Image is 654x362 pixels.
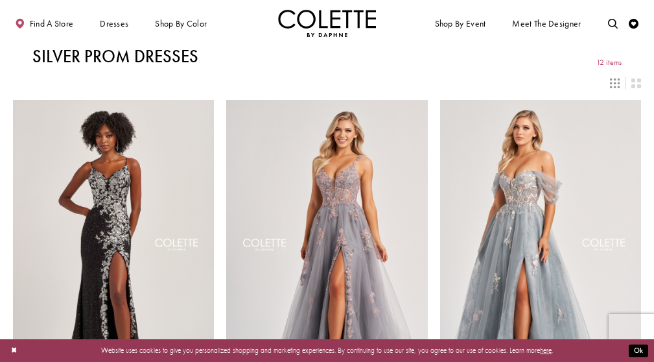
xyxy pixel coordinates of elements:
span: Switch layout to 2 columns [631,78,641,88]
span: Find a store [30,19,74,29]
span: Dresses [100,19,128,29]
a: Check Wishlist [627,10,642,37]
p: Website uses cookies to give you personalized shopping and marketing experiences. By continuing t... [71,344,583,357]
img: Colette by Daphne [278,10,377,37]
span: Switch layout to 3 columns [610,78,620,88]
a: here [540,346,552,355]
h1: Silver Prom Dresses [32,47,198,66]
div: Layout Controls [6,72,647,93]
span: 12 items [596,58,622,67]
span: Shop by color [155,19,207,29]
span: Shop By Event [432,10,488,37]
a: Meet the designer [510,10,584,37]
span: Shop by color [153,10,209,37]
a: Toggle search [605,10,620,37]
button: Close Dialog [6,342,22,359]
span: Dresses [97,10,131,37]
span: Meet the designer [512,19,581,29]
button: Submit Dialog [629,344,648,357]
span: Shop By Event [435,19,486,29]
a: Visit Home Page [278,10,377,37]
a: Find a store [13,10,76,37]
